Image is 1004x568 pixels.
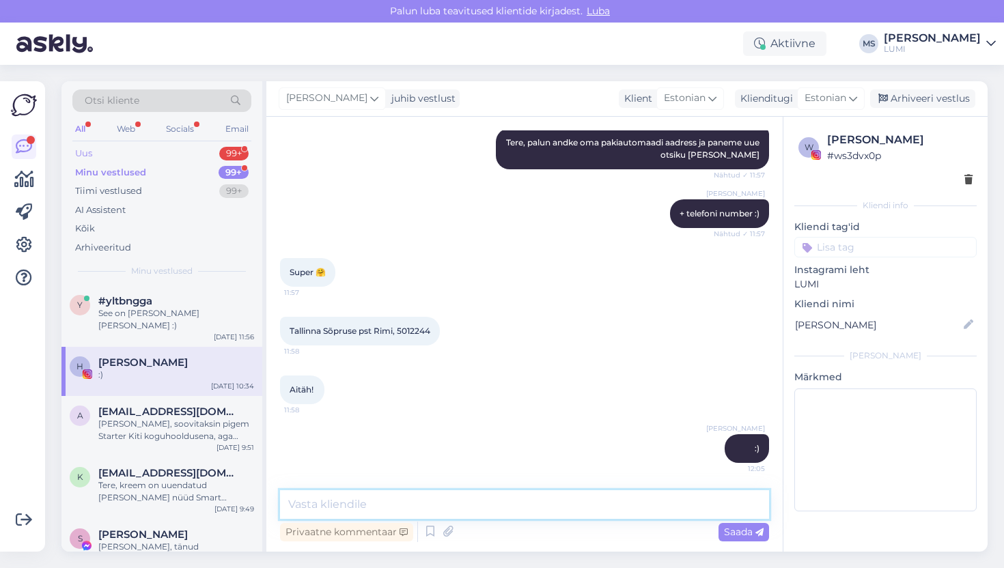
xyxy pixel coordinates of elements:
div: Socials [163,120,197,138]
span: Nähtud ✓ 11:57 [714,229,765,239]
span: 11:57 [284,287,335,298]
span: 11:58 [284,405,335,415]
div: Kõik [75,222,95,236]
div: [DATE] 10:34 [211,381,254,391]
div: [DATE] 11:56 [214,332,254,342]
span: + telefoni number :) [680,208,759,218]
div: Web [114,120,138,138]
div: Klient [619,91,652,106]
div: 99+ [219,166,249,180]
span: Estonian [664,91,706,106]
div: juhib vestlust [386,91,456,106]
div: :) [98,369,254,381]
div: [PERSON_NAME], tänud pöördumast. Tegelikult on meil klientide arvustused sellele tootele olemas l... [98,541,254,565]
div: LUMI [884,44,981,55]
span: [PERSON_NAME] [286,91,367,106]
span: Aitäh! [290,384,313,395]
span: w [805,142,813,152]
span: k [77,472,83,482]
div: MS [859,34,878,53]
span: 12:05 [714,464,765,474]
div: [PERSON_NAME], soovitaksin pigem Starter Kiti koguhooldusena, aga rosaatseale teeb kindlasti head... [98,418,254,442]
div: Tiimi vestlused [75,184,142,198]
span: Otsi kliente [85,94,139,108]
span: S [78,533,83,543]
span: Estonian [805,91,846,106]
div: See on [PERSON_NAME] [PERSON_NAME] :) [98,307,254,332]
span: [PERSON_NAME] [706,188,765,199]
div: Arhiveeritud [75,241,131,255]
span: Siiri Nool [98,528,188,541]
p: Kliendi tag'id [794,220,977,234]
div: Email [223,120,251,138]
div: Kliendi info [794,199,977,212]
p: LUMI [794,277,977,292]
div: [PERSON_NAME] [794,350,977,362]
span: Tallinna Sõpruse pst Rimi, 5012244 [290,326,430,336]
span: :) [755,443,759,453]
span: H [76,361,83,371]
div: 99+ [219,147,249,160]
div: # ws3dvx0p [827,148,973,163]
div: Aktiivne [743,31,826,56]
span: Minu vestlused [131,265,193,277]
span: Super 🤗 [290,267,326,277]
div: Privaatne kommentaar [280,523,413,541]
div: [PERSON_NAME] [884,33,981,44]
input: Lisa tag [794,237,977,257]
span: #yltbngga [98,295,152,307]
span: y [77,300,83,310]
span: Tere, palun andke oma pakiautomaadi aadress ja paneme uue otsiku [PERSON_NAME] [506,137,762,160]
div: All [72,120,88,138]
input: Lisa nimi [795,317,961,332]
div: Klienditugi [735,91,793,106]
div: AI Assistent [75,203,126,217]
div: Minu vestlused [75,166,146,180]
a: [PERSON_NAME]LUMI [884,33,996,55]
div: Tere, kreem on uuendatud [PERSON_NAME] nüüd Smart Brighterina müügis :) [98,479,254,504]
div: Uus [75,147,92,160]
div: [DATE] 9:49 [214,504,254,514]
div: Arhiveeri vestlus [870,89,975,108]
span: Nähtud ✓ 11:57 [714,170,765,180]
p: Märkmed [794,370,977,384]
span: Luba [583,5,614,17]
span: a [77,410,83,421]
img: Askly Logo [11,92,37,118]
span: Saada [724,526,764,538]
div: [DATE] 9:51 [217,442,254,453]
span: kristiina.vaardt@gmail.com [98,467,240,479]
span: annikaremmelgas8@gmail.com [98,406,240,418]
span: 11:58 [284,346,335,356]
div: [PERSON_NAME] [827,132,973,148]
span: [PERSON_NAME] [706,423,765,434]
p: Kliendi nimi [794,297,977,311]
p: Instagrami leht [794,263,977,277]
div: 99+ [219,184,249,198]
span: Heli Mäesepp [98,356,188,369]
